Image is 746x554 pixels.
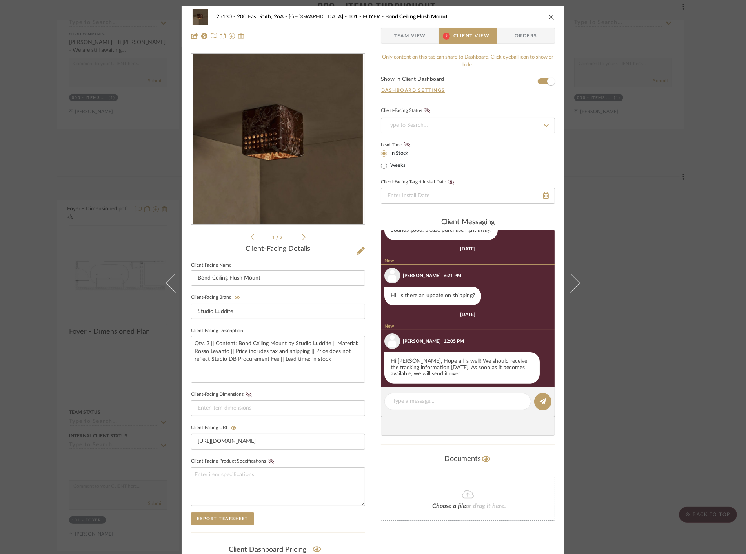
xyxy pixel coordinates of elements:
mat-radio-group: Select item type [381,148,421,170]
button: Lead Time [402,141,413,149]
div: Client-Facing Details [191,245,365,254]
span: Choose a file [432,503,466,509]
span: Team View [394,28,426,44]
button: close [548,13,555,20]
button: Client-Facing URL [228,425,239,431]
input: Enter Client-Facing Brand [191,304,365,319]
label: Client-Facing URL [191,425,239,431]
span: Client View [453,28,489,44]
span: 25130 - 200 East 95th, 26A - [GEOGRAPHIC_DATA] [216,14,348,20]
div: Hi [PERSON_NAME], Hope all is well! We should receive the tracking information [DATE]. As soon as... [384,352,540,384]
label: Client-Facing Description [191,329,243,333]
div: Hi! Is there an update on shipping? [384,287,481,305]
label: Client-Facing Brand [191,295,242,300]
span: 101 - FOYER [348,14,385,20]
label: Client-Facing Dimensions [191,392,254,397]
input: Enter item URL [191,434,365,450]
span: Bond Ceiling Flush Mount [385,14,448,20]
div: Sounds good, please purchase right away. [384,221,498,240]
input: Enter Client-Facing Item Name [191,270,365,286]
span: or drag it here. [466,503,506,509]
div: 9:21 PM [444,272,461,279]
div: [DATE] [460,246,476,252]
img: Remove from project [238,33,244,39]
label: Lead Time [381,141,421,148]
div: Client-Facing Status [381,107,433,115]
input: Enter item dimensions [191,400,365,416]
input: Type to Search… [381,118,555,133]
div: Only content on this tab can share to Dashboard. Click eyeball icon to show or hide. [381,53,555,69]
div: 0 [191,54,365,225]
div: 12:05 PM [444,338,464,345]
span: 1 [273,235,277,240]
div: client Messaging [381,218,555,227]
div: New [381,324,558,330]
div: [DATE] [460,312,476,317]
img: 3cf14a31-b47d-4a6a-ba0e-d73137c99097_48x40.jpg [191,9,210,25]
input: Enter Install Date [381,188,555,204]
span: / [277,235,280,240]
label: Client-Facing Target Install Date [381,179,457,185]
label: Client-Facing Product Specifications [191,459,277,464]
button: Client-Facing Product Specifications [266,459,277,464]
div: [PERSON_NAME] [403,338,441,345]
span: 2 [443,33,450,40]
div: [PERSON_NAME] [403,272,441,279]
label: In Stock [389,150,408,157]
div: Documents [381,453,555,466]
button: Client-Facing Dimensions [244,392,254,397]
img: 3cf14a31-b47d-4a6a-ba0e-d73137c99097_436x436.jpg [193,54,363,225]
div: New [381,258,558,265]
button: Client-Facing Brand [232,295,242,300]
img: user_avatar.png [384,333,400,349]
button: Client-Facing Target Install Date [446,179,457,185]
label: Weeks [389,162,406,169]
label: Client-Facing Name [191,263,231,267]
span: 2 [280,235,284,240]
button: Export Tearsheet [191,512,254,525]
button: Dashboard Settings [381,87,446,94]
img: user_avatar.png [384,268,400,283]
span: Orders [506,28,546,44]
